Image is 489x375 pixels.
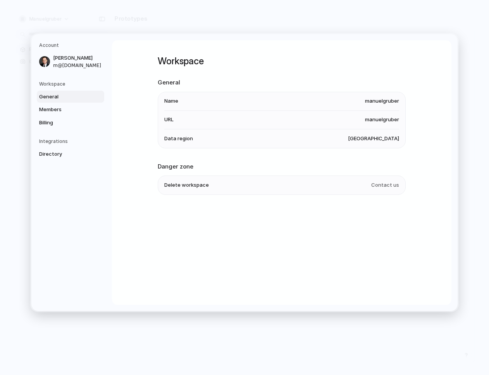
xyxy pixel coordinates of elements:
span: Data region [164,135,193,143]
a: Members [37,103,104,116]
span: m@[DOMAIN_NAME] [53,62,103,69]
a: General [37,90,104,103]
h5: Workspace [39,80,104,87]
span: manuelgruber [365,97,399,105]
span: manuelgruber [365,116,399,124]
span: [GEOGRAPHIC_DATA] [348,135,399,143]
span: [PERSON_NAME] [53,54,103,62]
a: Directory [37,148,104,160]
h2: General [158,78,406,87]
a: Billing [37,116,104,129]
h5: Account [39,42,104,49]
span: Name [164,97,178,105]
span: General [39,93,89,100]
a: [PERSON_NAME]m@[DOMAIN_NAME] [37,52,104,71]
span: Members [39,106,89,114]
span: Delete workspace [164,181,209,189]
h1: Workspace [158,54,406,68]
span: Directory [39,150,89,158]
span: URL [164,116,174,124]
h2: Danger zone [158,162,406,171]
h5: Integrations [39,138,104,145]
span: Billing [39,119,89,126]
span: Contact us [371,181,399,189]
